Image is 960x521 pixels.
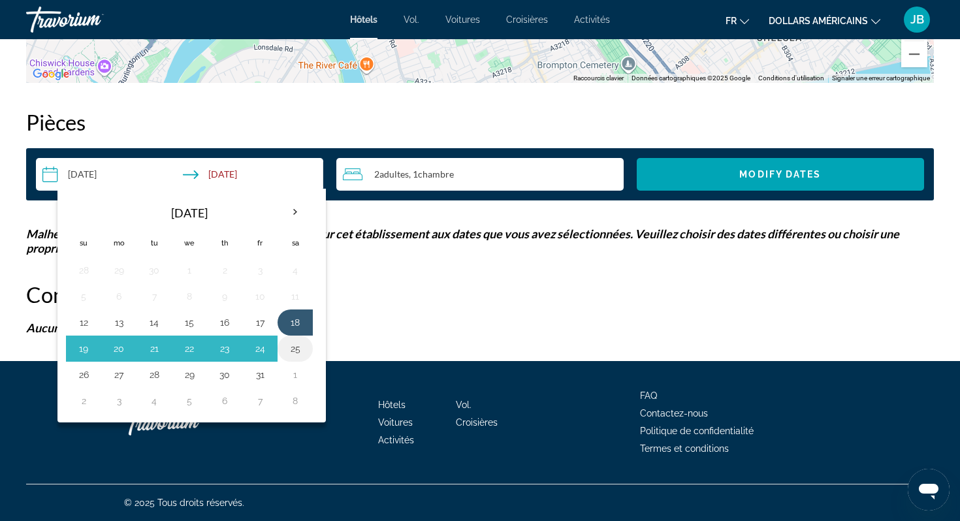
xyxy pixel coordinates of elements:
[378,417,413,428] a: Voitures
[108,313,129,332] button: Day 13
[73,392,94,410] button: Day 2
[769,16,868,26] font: dollars américains
[640,443,729,454] a: Termes et conditions
[285,313,306,332] button: Day 18
[36,158,323,191] button: Select check in and out date
[249,339,270,358] button: Day 24
[144,313,165,332] button: Day 14
[249,261,270,279] button: Day 3
[726,16,737,26] font: fr
[832,74,930,82] a: Signaler une erreur cartographique
[73,366,94,384] button: Day 26
[632,74,750,82] span: Données cartographiques ©2025 Google
[73,287,94,306] button: Day 5
[378,400,406,410] a: Hôtels
[124,403,255,442] a: Rentrer à la maison
[285,261,306,279] button: Day 4
[249,366,270,384] button: Day 31
[179,313,200,332] button: Day 15
[739,169,821,180] span: Modify Dates
[640,426,754,436] a: Politique de confidentialité
[637,158,924,191] button: Modify Dates
[758,74,824,82] a: Conditions d'utilisation (s'ouvre dans un nouvel onglet)
[506,14,548,25] a: Croisières
[144,392,165,410] button: Day 4
[726,11,749,30] button: Changer de langue
[214,313,235,332] button: Day 16
[214,339,235,358] button: Day 23
[66,197,313,414] table: Left calendar grid
[26,227,934,255] p: Malheureusement, il n'y a pas de chambres disponibles pour cet établissement aux dates que vous a...
[285,392,306,410] button: Day 8
[73,313,94,332] button: Day 12
[214,366,235,384] button: Day 30
[445,14,480,25] a: Voitures
[29,66,72,83] a: Ouvrir cette zone dans Google Maps (dans une nouvelle fenêtre)
[73,261,94,279] button: Day 28
[336,158,624,191] button: Travelers: 2 adults, 0 children
[73,339,94,358] button: Day 19
[108,392,129,410] button: Day 3
[404,14,419,25] a: Vol.
[101,197,278,229] th: [DATE]
[29,66,72,83] img: Google
[108,261,129,279] button: Day 29
[214,287,235,306] button: Day 9
[144,366,165,384] button: Day 28
[285,339,306,358] button: Day 25
[910,12,924,26] font: JB
[144,261,165,279] button: Day 30
[179,366,200,384] button: Day 29
[144,339,165,358] button: Day 21
[901,41,927,67] button: Zoom arrière
[456,417,498,428] a: Croisières
[769,11,880,30] button: Changer de devise
[249,287,270,306] button: Day 10
[124,497,244,508] font: © 2025 Tous droits réservés.
[179,287,200,306] button: Day 8
[374,169,409,180] span: 2
[26,321,934,335] p: Aucun avis disponible
[26,281,934,308] h2: Commentaires
[285,287,306,306] button: Day 11
[350,14,377,25] a: Hôtels
[900,6,934,33] button: Menu utilisateur
[456,400,472,410] a: Vol.
[108,366,129,384] button: Day 27
[144,287,165,306] button: Day 7
[249,392,270,410] button: Day 7
[214,392,235,410] button: Day 6
[418,168,454,180] span: Chambre
[379,168,409,180] span: Adultes
[908,469,950,511] iframe: Bouton de lancement de la fenêtre de messagerie
[179,339,200,358] button: Day 22
[26,3,157,37] a: Travorium
[26,109,934,135] h2: Pièces
[278,197,313,227] button: Next month
[640,408,708,418] a: Contactez-nous
[378,435,414,445] a: Activités
[214,261,235,279] button: Day 2
[573,74,624,83] button: Raccourcis clavier
[108,287,129,306] button: Day 6
[249,313,270,332] button: Day 17
[36,158,924,191] div: Search widget
[108,339,129,358] button: Day 20
[409,169,454,180] span: , 1
[574,14,610,25] a: Activités
[179,261,200,279] button: Day 1
[640,390,657,401] font: FAQ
